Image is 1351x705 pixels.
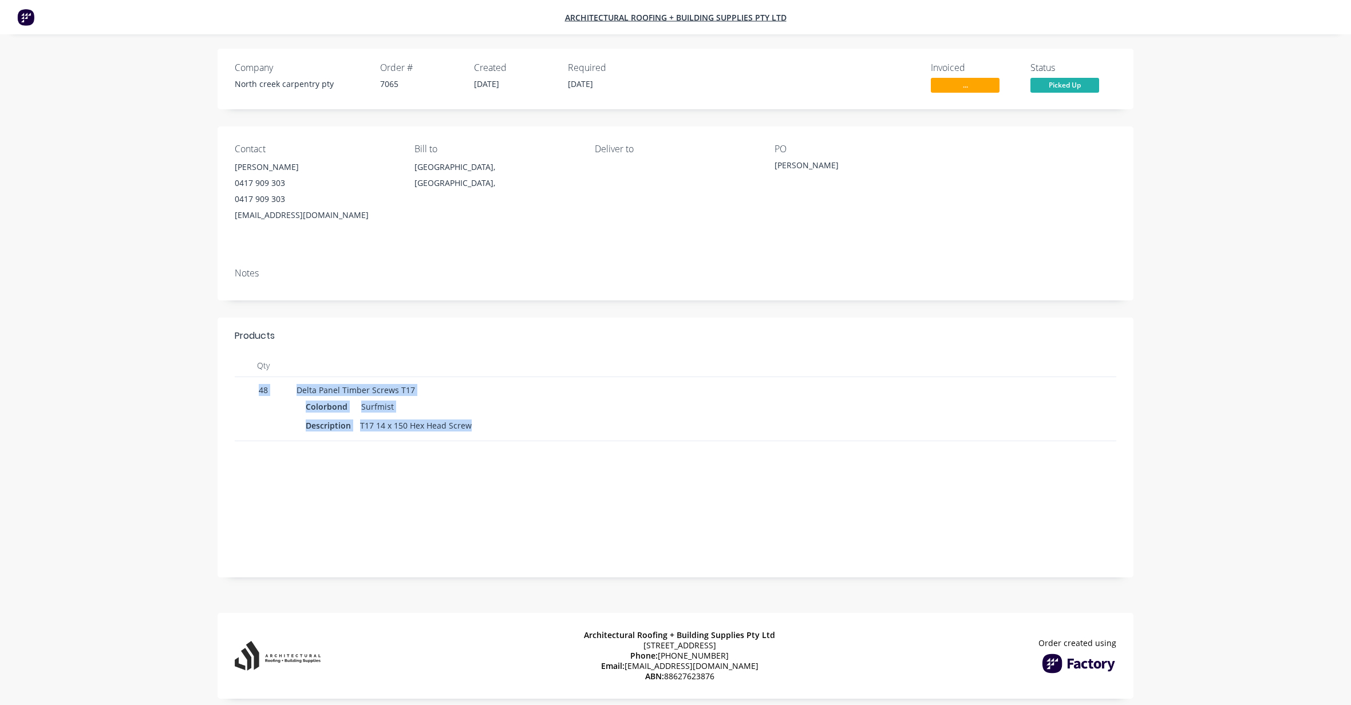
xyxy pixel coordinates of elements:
[775,159,918,175] div: [PERSON_NAME]
[380,62,460,73] div: Order #
[601,660,625,671] span: Email:
[625,660,759,671] a: [EMAIL_ADDRESS][DOMAIN_NAME]
[1042,653,1116,674] img: Factory Logo
[235,144,396,155] div: Contact
[1030,62,1116,73] div: Status
[235,207,396,223] div: [EMAIL_ADDRESS][DOMAIN_NAME]
[306,398,352,415] div: Colorbond
[595,144,756,155] div: Deliver to
[357,398,394,415] div: Surfmist
[568,62,648,73] div: Required
[1030,78,1099,92] span: Picked Up
[1038,638,1116,648] span: Order created using
[355,417,476,434] div: T17 14 x 150 Hex Head Screw
[775,144,936,155] div: PO
[306,417,355,434] div: Description
[414,159,576,191] div: [GEOGRAPHIC_DATA], [GEOGRAPHIC_DATA],
[630,651,729,661] span: [PHONE_NUMBER]
[931,62,1017,73] div: Invoiced
[931,78,1000,92] span: ...
[235,175,396,191] div: 0417 909 303
[235,159,396,223] div: [PERSON_NAME]0417 909 3030417 909 303[EMAIL_ADDRESS][DOMAIN_NAME]
[584,629,775,640] span: Architectural Roofing + Building Supplies Pty Ltd
[474,78,499,89] span: [DATE]
[17,9,34,26] img: Factory
[645,671,664,682] span: ABN:
[297,385,415,395] span: Delta Panel Timber Screws T17
[474,62,554,73] div: Created
[414,144,576,155] div: Bill to
[235,329,275,343] div: Products
[565,12,787,23] a: Architectural Roofing + Building Supplies Pty Ltd
[235,191,396,207] div: 0417 909 303
[235,78,366,90] div: North creek carpentry pty
[645,671,714,682] span: 88627623876
[235,354,292,377] div: Qty
[235,268,1116,279] div: Notes
[568,78,593,89] span: [DATE]
[643,640,716,651] span: [STREET_ADDRESS]
[380,78,460,90] div: 7065
[235,622,321,690] img: Company Logo
[235,159,396,175] div: [PERSON_NAME]
[239,384,287,396] span: 48
[630,650,658,661] span: Phone:
[235,62,366,73] div: Company
[414,159,576,196] div: [GEOGRAPHIC_DATA], [GEOGRAPHIC_DATA],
